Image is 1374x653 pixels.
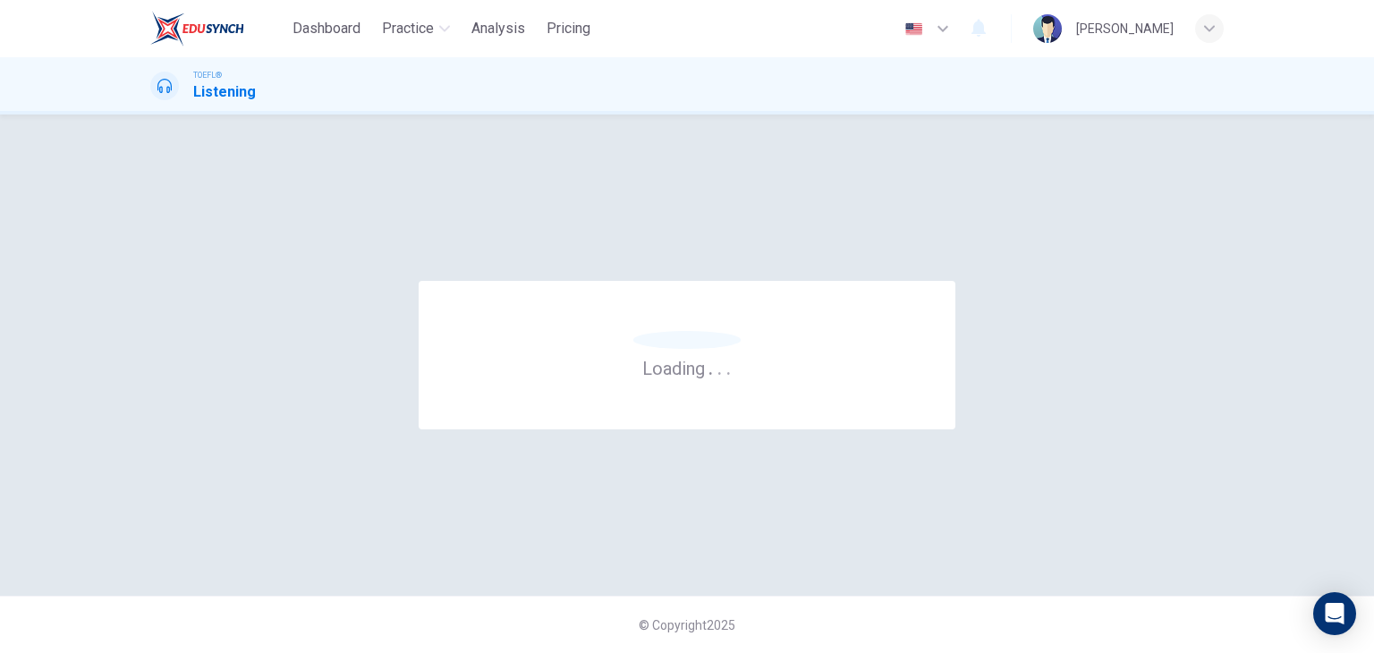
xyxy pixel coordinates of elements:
h6: . [708,352,714,381]
img: EduSynch logo [150,11,244,47]
div: [PERSON_NAME] [1076,18,1174,39]
h6: . [725,352,732,381]
button: Dashboard [285,13,368,45]
button: Pricing [539,13,598,45]
div: Open Intercom Messenger [1313,592,1356,635]
img: Profile picture [1033,14,1062,43]
img: en [903,22,925,36]
span: Pricing [547,18,590,39]
button: Analysis [464,13,532,45]
span: TOEFL® [193,69,222,81]
a: EduSynch logo [150,11,285,47]
h6: . [717,352,723,381]
span: Dashboard [293,18,360,39]
span: Practice [382,18,434,39]
span: Analysis [471,18,525,39]
h1: Listening [193,81,256,103]
h6: Loading [642,356,732,379]
button: Practice [375,13,457,45]
span: © Copyright 2025 [639,618,735,632]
